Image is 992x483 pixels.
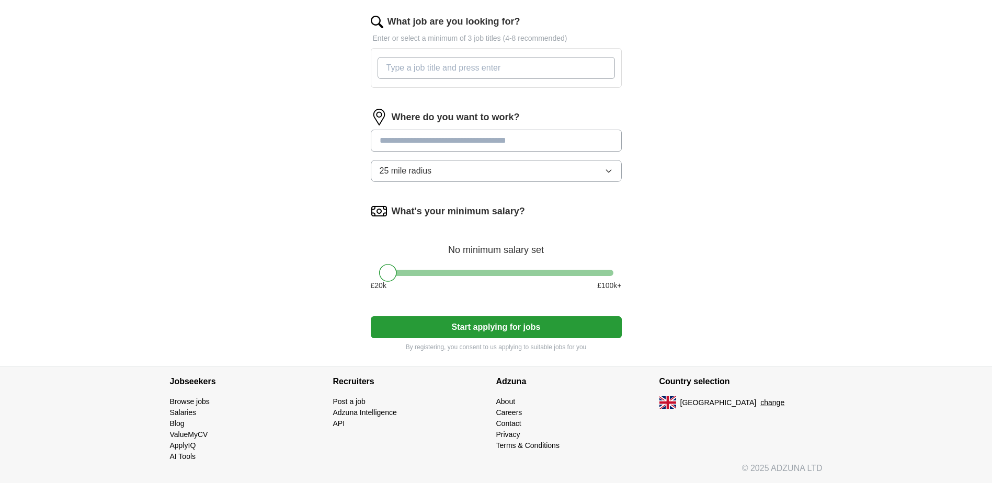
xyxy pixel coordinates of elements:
div: No minimum salary set [371,232,622,257]
a: Blog [170,419,185,428]
span: £ 100 k+ [597,280,621,291]
div: © 2025 ADZUNA LTD [162,462,831,483]
a: Terms & Conditions [496,441,560,450]
a: ApplyIQ [170,441,196,450]
a: Post a job [333,397,366,406]
label: Where do you want to work? [392,110,520,124]
a: Adzuna Intelligence [333,408,397,417]
button: Start applying for jobs [371,316,622,338]
img: search.png [371,16,383,28]
a: Careers [496,408,522,417]
span: 25 mile radius [380,165,432,177]
img: UK flag [659,396,676,409]
span: £ 20 k [371,280,386,291]
a: Contact [496,419,521,428]
a: Salaries [170,408,197,417]
button: change [760,397,784,408]
p: By registering, you consent to us applying to suitable jobs for you [371,342,622,352]
a: API [333,419,345,428]
img: location.png [371,109,387,125]
a: ValueMyCV [170,430,208,439]
label: What job are you looking for? [387,15,520,29]
a: About [496,397,516,406]
input: Type a job title and press enter [378,57,615,79]
button: 25 mile radius [371,160,622,182]
a: Browse jobs [170,397,210,406]
label: What's your minimum salary? [392,204,525,218]
span: [GEOGRAPHIC_DATA] [680,397,757,408]
a: AI Tools [170,452,196,461]
img: salary.png [371,203,387,220]
h4: Country selection [659,367,823,396]
p: Enter or select a minimum of 3 job titles (4-8 recommended) [371,33,622,44]
a: Privacy [496,430,520,439]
